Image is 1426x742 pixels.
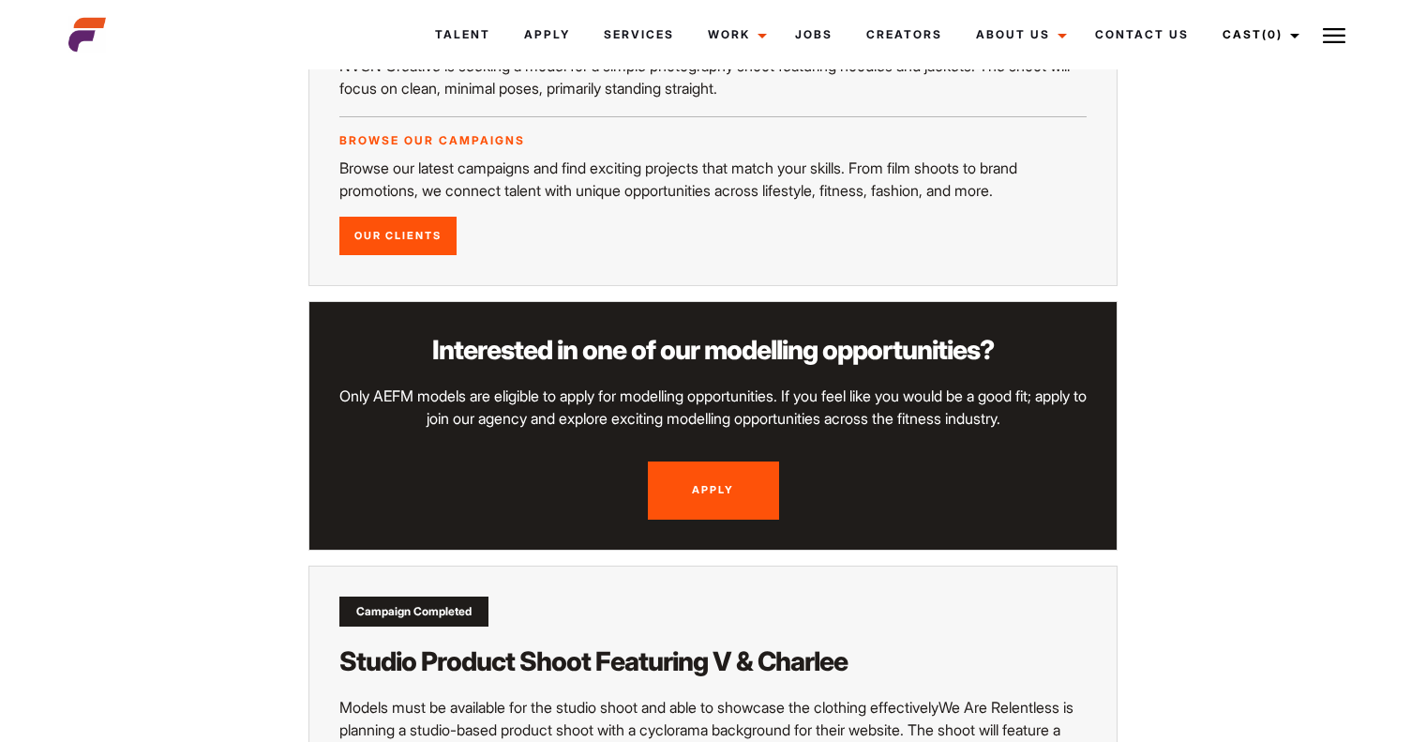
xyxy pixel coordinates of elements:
[339,644,1087,679] h2: Studio Product Shoot Featuring V & Charlee
[1323,24,1345,47] img: Burger icon
[339,132,1087,149] p: Browse our campaigns
[849,9,959,60] a: Creators
[339,597,488,627] div: Campaign Completed
[959,9,1078,60] a: About Us
[691,9,778,60] a: Work
[339,332,1087,368] h2: Interested in one of our modelling opportunities?
[778,9,849,60] a: Jobs
[418,9,507,60] a: Talent
[507,9,587,60] a: Apply
[1078,9,1206,60] a: Contact Us
[1262,27,1283,41] span: (0)
[68,16,106,53] img: cropped-aefm-brand-fav-22-square.png
[587,9,691,60] a: Services
[339,217,457,256] a: Our Clients
[339,385,1087,430] p: Only AEFM models are eligible to apply for modelling opportunities. If you feel like you would be...
[339,56,1070,98] span: NVSN Creative is seeking a model for a simple photography shoot featuring hoodies and jackets. Th...
[1206,9,1311,60] a: Cast(0)
[339,157,1087,202] p: Browse our latest campaigns and find exciting projects that match your skills. From film shoots t...
[648,462,779,520] a: Apply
